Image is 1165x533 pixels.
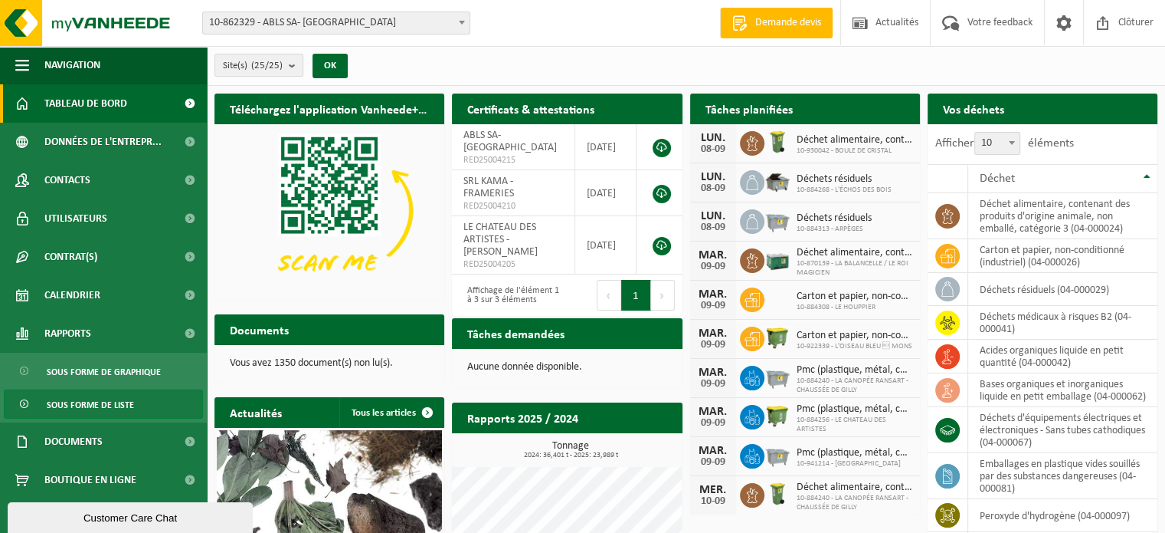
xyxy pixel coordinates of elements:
h2: Téléchargez l'application Vanheede+ maintenant! [214,94,444,123]
img: WB-1100-HPE-GN-51 [764,324,790,350]
span: Déchets résiduels [797,173,892,186]
span: Sous forme de graphique [47,357,161,387]
button: OK [313,54,348,78]
h2: Tâches planifiées [690,94,808,123]
span: Rapports [44,314,91,353]
button: 1 [621,280,651,311]
h2: Actualités [214,397,297,427]
button: Previous [597,280,621,311]
span: 10-884313 - ARPÈGES [797,225,872,234]
img: WB-2500-GAL-GY-01 [764,442,790,468]
img: WB-2500-GAL-GY-01 [764,207,790,233]
div: MAR. [698,249,728,262]
span: SRL KAMA - FRAMERIES [463,176,514,199]
button: Site(s)(25/25) [214,54,303,77]
span: Déchets résiduels [797,212,872,225]
span: Utilisateurs [44,199,107,238]
span: Navigation [44,46,100,84]
span: Pmc (plastique, métal, carton boisson) (industriel) [797,447,912,459]
span: 10-862329 - ABLS SA- CENTRE KAMA - MONS [202,12,470,35]
span: Contacts [44,161,90,199]
div: 09-09 [698,379,728,390]
span: Contrat(s) [44,238,97,276]
img: Download de VHEPlus App [214,124,444,297]
td: carton et papier, non-conditionné (industriel) (04-000026) [968,239,1157,273]
a: Sous forme de liste [4,390,203,419]
button: Next [651,280,675,311]
img: PB-LB-0680-HPE-GN-01 [764,246,790,272]
p: Aucune donnée disponible. [467,362,666,373]
span: Pmc (plastique, métal, carton boisson) (industriel) [797,403,912,416]
div: LUN. [698,210,728,222]
div: MAR. [698,406,728,418]
img: WB-0140-HPE-GN-50 [764,481,790,507]
img: WB-5000-GAL-GY-01 [764,168,790,194]
div: 09-09 [698,262,728,272]
td: [DATE] [575,170,636,216]
span: 10-922339 - L'OISEAU BLEU  MONS [797,342,912,351]
h2: Vos déchets [928,94,1019,123]
div: 09-09 [698,457,728,468]
a: Demande devis [720,8,833,38]
a: Tous les articles [339,397,443,428]
span: Calendrier [44,276,100,314]
a: Sous forme de graphique [4,357,203,386]
span: 10-870139 - LA BALANCELLE / LE ROI MAGICIEN [797,259,912,278]
div: Affichage de l'élément 1 à 3 sur 3 éléments [460,278,559,312]
span: ABLS SA- [GEOGRAPHIC_DATA] [463,130,557,153]
span: Documents [44,423,103,461]
td: [DATE] [575,216,636,275]
td: déchets médicaux à risques B2 (04-000041) [968,306,1157,340]
h2: Tâches demandées [452,318,580,348]
td: déchet alimentaire, contenant des produits d'origine animale, non emballé, catégorie 3 (04-000024) [968,193,1157,239]
span: 10-941214 - [GEOGRAPHIC_DATA] [797,459,912,469]
span: Déchet alimentaire, contenant des produits d'origine animale, non emballé, catég... [797,482,912,494]
div: LUN. [698,132,728,144]
span: Sous forme de liste [47,390,134,419]
h2: Rapports 2025 / 2024 [452,403,594,433]
div: MAR. [698,327,728,340]
img: WB-0140-HPE-GN-50 [764,129,790,155]
span: Carton et papier, non-conditionné (industriel) [797,291,912,303]
h3: Tonnage [460,441,682,459]
a: Consulter les rapports [549,433,681,463]
span: Déchet [980,173,1015,185]
span: Pmc (plastique, métal, carton boisson) (industriel) [797,364,912,377]
span: 2024: 36,401 t - 2025: 23,989 t [460,452,682,459]
div: 09-09 [698,301,728,311]
span: Demande devis [751,15,825,31]
span: 10-862329 - ABLS SA- CENTRE KAMA - MONS [203,12,470,34]
span: 10-884256 - LE CHATEAU DES ARTISTES [797,416,912,434]
div: 10-09 [698,496,728,507]
span: Site(s) [223,54,283,77]
div: MAR. [698,445,728,457]
img: WB-1100-HPE-GN-50 [764,403,790,429]
count: (25/25) [251,61,283,71]
td: Peroxyde d'hydrogène (04-000097) [968,499,1157,532]
td: bases organiques et inorganiques liquide en petit emballage (04-000062) [968,373,1157,407]
span: 10-884268 - L'ÉCHOS DES BOIS [797,186,892,195]
span: 10 [974,132,1020,155]
h2: Certificats & attestations [452,94,610,123]
label: Afficher éléments [935,137,1074,150]
span: 10-884240 - LA CANOPÉE RANSART - CHAUSSÉE DE GILLY [797,377,912,395]
span: RED25004215 [463,154,563,166]
div: LUN. [698,171,728,183]
span: Déchet alimentaire, contenant des produits d'origine animale, non emballé, catég... [797,134,912,146]
span: 10-884240 - LA CANOPÉE RANSART - CHAUSSÉE DE GILLY [797,494,912,512]
span: LE CHATEAU DES ARTISTES - [PERSON_NAME] [463,222,538,258]
td: [DATE] [575,124,636,170]
div: MER. [698,484,728,496]
span: RED25004210 [463,200,563,212]
td: emballages en plastique vides souillés par des substances dangereuses (04-000081) [968,453,1157,499]
img: WB-2500-GAL-GY-01 [764,364,790,390]
span: RED25004205 [463,258,563,271]
h2: Documents [214,314,304,344]
td: acides organiques liquide en petit quantité (04-000042) [968,340,1157,373]
div: 08-09 [698,183,728,194]
span: Tableau de bord [44,84,127,123]
span: 10-884308 - LE HOUPPIER [797,303,912,312]
div: MAR. [698,288,728,301]
span: Boutique en ligne [44,461,136,499]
